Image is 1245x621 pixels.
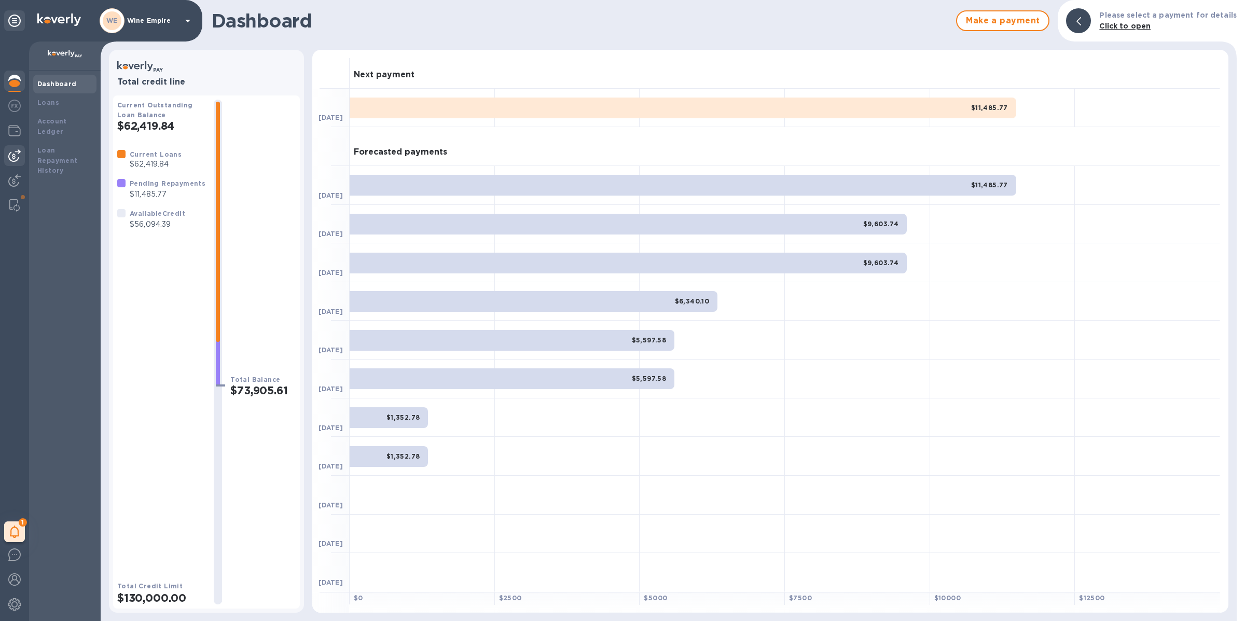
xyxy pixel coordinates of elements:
[117,582,183,590] b: Total Credit Limit
[934,594,961,602] b: $ 10000
[354,147,447,157] h3: Forecasted payments
[319,308,343,315] b: [DATE]
[319,230,343,238] b: [DATE]
[319,191,343,199] b: [DATE]
[386,413,420,421] b: $1,352.78
[319,540,343,547] b: [DATE]
[319,424,343,432] b: [DATE]
[8,125,21,137] img: Wallets
[37,13,81,26] img: Logo
[386,452,420,460] b: $1,352.78
[319,578,343,586] b: [DATE]
[19,518,27,527] span: 1
[130,180,205,187] b: Pending Repayments
[117,591,205,604] h2: $130,000.00
[230,376,280,383] b: Total Balance
[130,210,185,217] b: Available Credit
[319,462,343,470] b: [DATE]
[117,77,296,87] h3: Total credit line
[644,594,667,602] b: $ 5000
[130,219,185,230] p: $56,094.39
[130,189,205,200] p: $11,485.77
[117,101,193,119] b: Current Outstanding Loan Balance
[212,10,951,32] h1: Dashboard
[37,117,67,135] b: Account Ledger
[37,99,59,106] b: Loans
[319,385,343,393] b: [DATE]
[632,336,667,344] b: $5,597.58
[956,10,1049,31] button: Make a payment
[130,150,182,158] b: Current Loans
[4,10,25,31] div: Unpin categories
[354,594,363,602] b: $ 0
[863,259,899,267] b: $9,603.74
[1079,594,1104,602] b: $ 12500
[354,70,414,80] h3: Next payment
[117,119,205,132] h2: $62,419.84
[106,17,118,24] b: WE
[37,80,77,88] b: Dashboard
[319,114,343,121] b: [DATE]
[675,297,710,305] b: $6,340.10
[8,100,21,112] img: Foreign exchange
[863,220,899,228] b: $9,603.74
[971,104,1008,112] b: $11,485.77
[971,181,1008,189] b: $11,485.77
[789,594,812,602] b: $ 7500
[319,501,343,509] b: [DATE]
[1099,11,1237,19] b: Please select a payment for details
[37,146,78,175] b: Loan Repayment History
[965,15,1040,27] span: Make a payment
[1099,22,1151,30] b: Click to open
[127,17,179,24] p: Wine Empire
[230,384,296,397] h2: $73,905.61
[130,159,182,170] p: $62,419.84
[319,346,343,354] b: [DATE]
[499,594,522,602] b: $ 2500
[632,375,667,382] b: $5,597.58
[319,269,343,277] b: [DATE]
